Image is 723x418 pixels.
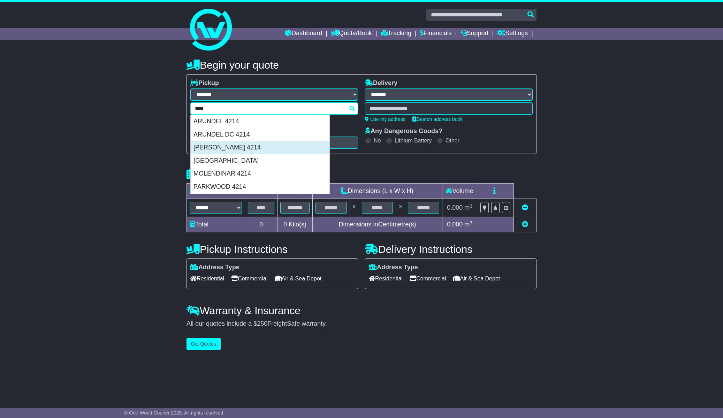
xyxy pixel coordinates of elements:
label: Delivery [365,79,397,87]
a: Search address book [412,116,463,122]
label: Pickup [190,79,219,87]
a: Settings [497,28,528,40]
td: Kilo(s) [277,217,313,232]
label: Lithium Battery [395,137,432,144]
h4: Delivery Instructions [365,243,536,255]
span: 250 [257,320,267,327]
h4: Warranty & Insurance [187,305,536,316]
td: Volume [442,184,477,199]
span: 0.000 [447,221,463,228]
td: Dimensions in Centimetre(s) [312,217,442,232]
a: Remove this item [522,204,528,211]
span: Commercial [231,273,267,284]
span: m [464,204,472,211]
sup: 3 [470,220,472,225]
span: © One World Courier 2025. All rights reserved. [124,410,225,416]
div: All our quotes include a $ FreightSafe warranty. [187,320,536,328]
sup: 3 [470,203,472,209]
label: Any Dangerous Goods? [365,127,442,135]
td: Total [187,217,245,232]
a: Dashboard [285,28,322,40]
a: Support [461,28,489,40]
div: PARKWOOD 4214 [191,180,329,194]
div: [GEOGRAPHIC_DATA] [191,154,329,168]
label: No [374,137,381,144]
span: m [464,221,472,228]
a: Quote/Book [331,28,372,40]
span: Air & Sea Depot [275,273,322,284]
span: Residential [190,273,224,284]
div: ARUNDEL DC 4214 [191,128,329,141]
label: Address Type [369,264,418,271]
button: Get Quotes [187,338,221,350]
h4: Begin your quote [187,59,536,71]
h4: Package details | [187,168,274,180]
div: [PERSON_NAME] 4214 [191,141,329,154]
div: MOLENDINAR 4214 [191,167,329,180]
a: Add new item [522,221,528,228]
td: Type [187,184,245,199]
h4: Pickup Instructions [187,243,358,255]
a: Financials [420,28,452,40]
span: Commercial [410,273,446,284]
typeahead: Please provide city [190,102,358,115]
label: Other [446,137,459,144]
td: Dimensions (L x W x H) [312,184,442,199]
td: x [350,199,359,217]
span: 0 [283,221,287,228]
td: 0 [245,217,277,232]
label: Address Type [190,264,239,271]
a: Tracking [381,28,411,40]
span: 0.000 [447,204,463,211]
span: Air & Sea Depot [453,273,500,284]
td: x [396,199,405,217]
a: Use my address [365,116,405,122]
span: Residential [369,273,403,284]
div: ARUNDEL 4214 [191,115,329,128]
